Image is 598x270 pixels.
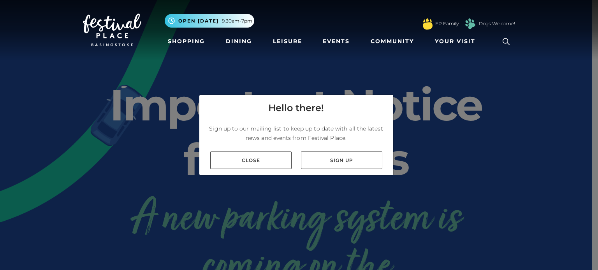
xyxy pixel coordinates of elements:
a: Leisure [270,34,305,49]
a: Dogs Welcome! [479,20,515,27]
span: 9.30am-7pm [222,17,252,24]
a: Sign up [301,152,382,169]
p: Sign up to our mailing list to keep up to date with all the latest news and events from Festival ... [206,124,387,143]
h4: Hello there! [268,101,324,115]
a: Shopping [165,34,208,49]
img: Festival Place Logo [83,14,141,46]
a: Your Visit [432,34,482,49]
a: Events [320,34,353,49]
a: Close [210,152,292,169]
a: FP Family [435,20,459,27]
span: Your Visit [435,37,475,45]
button: Open [DATE] 9.30am-7pm [165,14,254,28]
span: Open [DATE] [178,17,219,24]
a: Dining [223,34,255,49]
a: Community [368,34,417,49]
